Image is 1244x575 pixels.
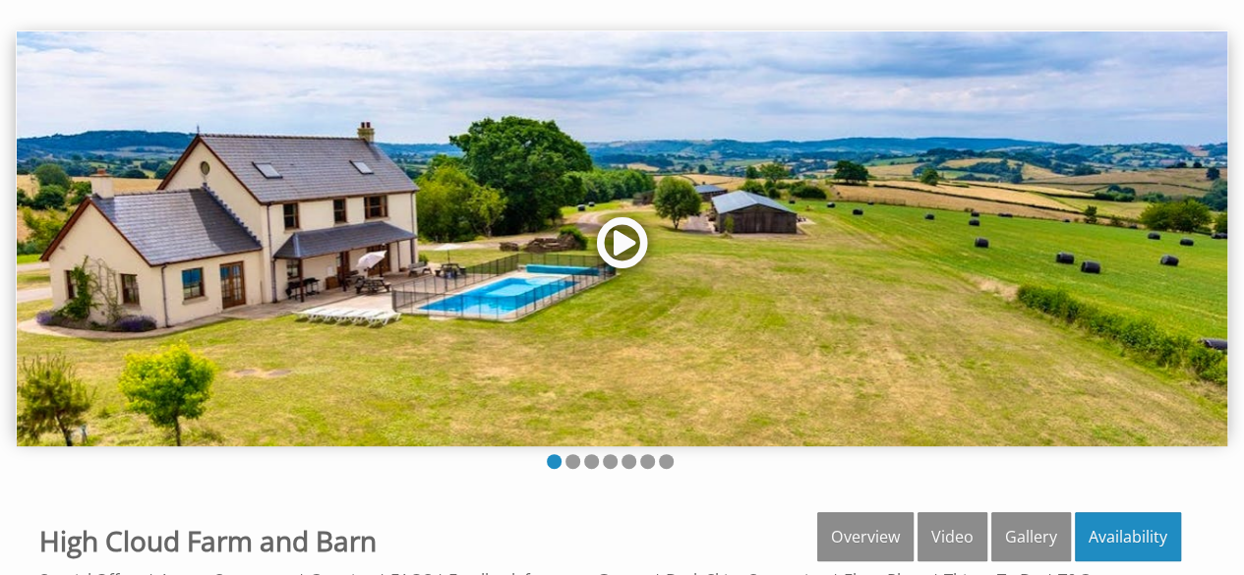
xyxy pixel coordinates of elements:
a: Gallery [991,512,1071,561]
a: High Cloud Farm and Barn [39,522,377,559]
a: Availability [1075,512,1181,561]
a: Overview [817,512,914,561]
a: Video [918,512,987,561]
